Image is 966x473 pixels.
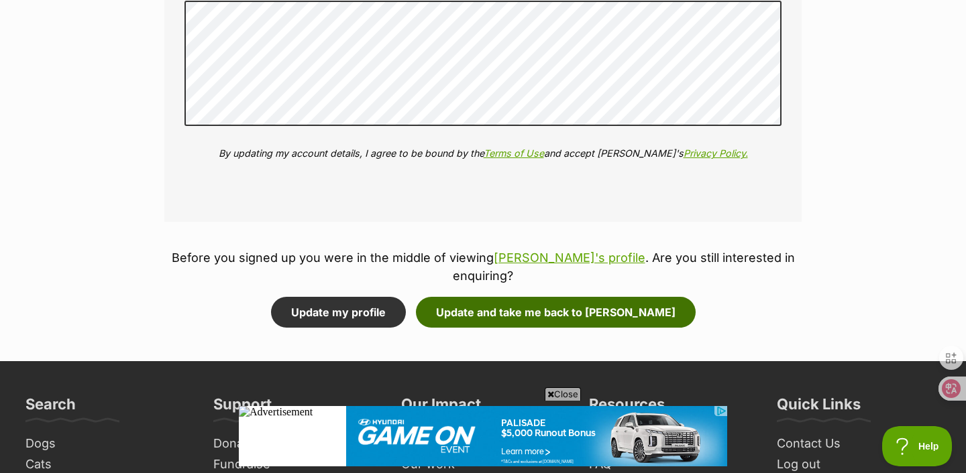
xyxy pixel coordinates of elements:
p: Before you signed up you were in the middle of viewing . Are you still interested in enquiring? [164,249,802,285]
button: Update and take me back to [PERSON_NAME] [416,297,696,328]
a: [PERSON_NAME]'s profile [494,251,645,265]
h3: Support [213,395,272,421]
p: By updating my account details, I agree to be bound by the and accept [PERSON_NAME]'s [184,146,782,160]
a: Privacy Policy. [684,147,748,159]
a: Dogs [20,433,195,454]
h3: Resources [589,395,665,421]
iframe: Help Scout Beacon - Open [882,426,953,466]
button: Update my profile [271,297,406,328]
iframe: Advertisement [239,406,727,466]
a: Contact Us [771,433,946,454]
h3: Our Impact [401,395,481,421]
a: Donate [208,433,382,454]
a: Terms of Use [484,147,544,159]
h3: Quick Links [777,395,861,421]
h3: Search [25,395,76,421]
span: Close [545,387,581,401]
